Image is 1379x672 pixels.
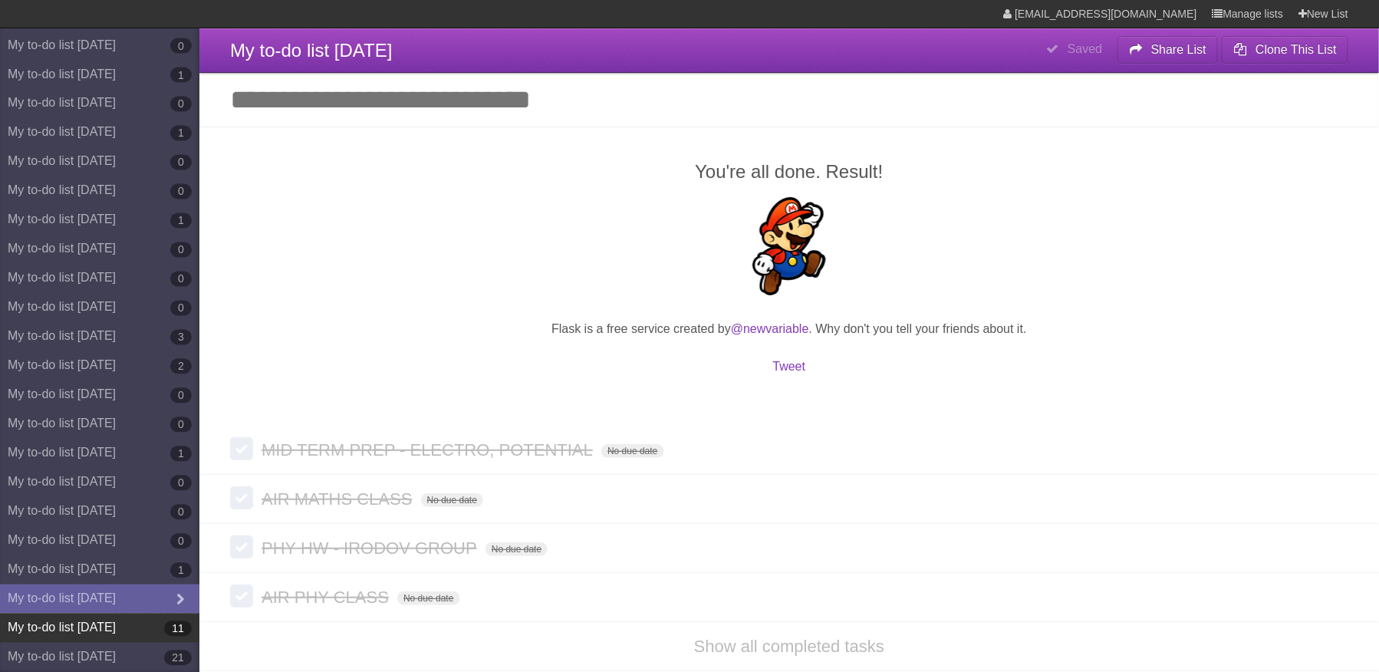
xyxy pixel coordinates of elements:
b: 0 [170,476,192,491]
span: No due date [601,444,663,458]
b: 0 [170,155,192,170]
span: No due date [397,591,459,605]
button: Share List [1117,36,1219,64]
b: 1 [170,126,192,141]
b: 0 [170,388,192,404]
b: 2 [170,359,192,374]
b: 0 [170,184,192,199]
b: 0 [170,505,192,520]
label: Done [230,486,253,509]
span: AIR MATHS CLASS [262,489,416,509]
span: PHY HW - IRODOV GROUP [262,539,481,558]
b: 1 [170,446,192,462]
label: Done [230,585,253,608]
span: No due date [421,493,483,507]
b: Clone This List [1256,43,1337,56]
b: 1 [170,563,192,578]
label: Done [230,535,253,558]
button: Clone This List [1222,36,1348,64]
b: 0 [170,301,192,316]
label: Done [230,437,253,460]
b: 0 [170,38,192,54]
b: 0 [170,417,192,433]
span: AIR PHY CLASS [262,588,393,607]
p: Flask is a free service created by . Why don't you tell your friends about it. [230,320,1348,338]
a: @newvariable [731,322,809,335]
b: 1 [170,68,192,83]
b: 0 [170,272,192,287]
b: 3 [170,330,192,345]
span: MID TERM PREP - ELECTRO, POTENTIAL [262,440,597,460]
h2: You're all done. Result! [230,158,1348,186]
a: Tweet [773,360,806,373]
span: No due date [485,542,548,556]
b: 0 [170,534,192,549]
img: Super Mario [740,197,838,295]
span: My to-do list [DATE] [230,40,393,61]
b: 1 [170,213,192,229]
b: 0 [170,242,192,258]
b: 21 [164,651,192,666]
a: Show all completed tasks [694,637,884,656]
b: 0 [170,97,192,112]
b: 11 [164,621,192,637]
b: Saved [1068,42,1102,55]
b: Share List [1151,43,1206,56]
